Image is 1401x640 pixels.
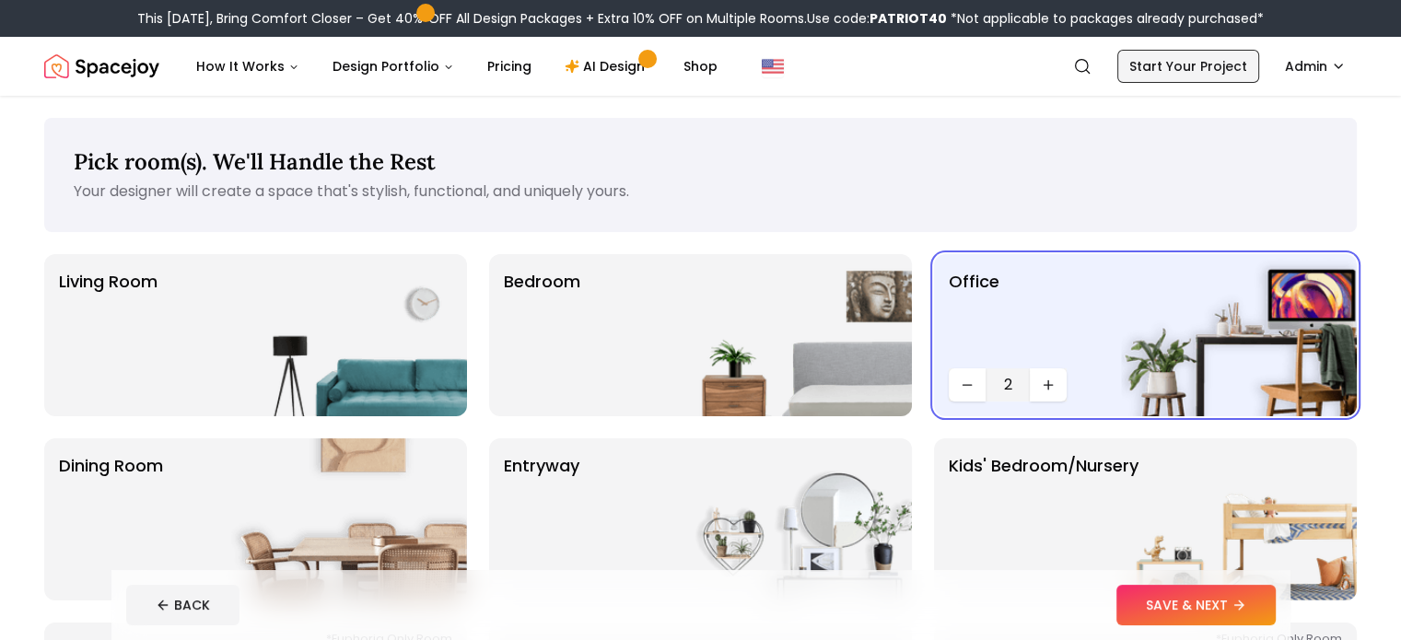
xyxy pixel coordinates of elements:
img: United States [762,55,784,77]
nav: Global [44,37,1357,96]
p: Kids' Bedroom/Nursery [949,453,1138,586]
a: Start Your Project [1117,50,1259,83]
p: Your designer will create a space that's stylish, functional, and uniquely yours. [74,180,1327,203]
img: Kids' Bedroom/Nursery [1121,438,1357,600]
img: entryway [676,438,912,600]
button: Increase quantity [1030,368,1067,401]
button: SAVE & NEXT [1116,585,1276,625]
span: *Not applicable to packages already purchased* [947,9,1264,28]
p: Office [949,269,999,361]
img: Spacejoy Logo [44,48,159,85]
a: AI Design [550,48,665,85]
img: Living Room [231,254,467,416]
a: Shop [669,48,732,85]
span: 2 [993,374,1022,396]
img: Bedroom [676,254,912,416]
button: Admin [1274,50,1357,83]
nav: Main [181,48,732,85]
div: This [DATE], Bring Comfort Closer – Get 40% OFF All Design Packages + Extra 10% OFF on Multiple R... [137,9,1264,28]
a: Spacejoy [44,48,159,85]
button: How It Works [181,48,314,85]
button: Decrease quantity [949,368,986,401]
p: Living Room [59,269,158,401]
p: Dining Room [59,453,163,586]
span: Use code: [807,9,947,28]
b: PATRIOT40 [870,9,947,28]
button: BACK [126,585,239,625]
a: Pricing [473,48,546,85]
p: entryway [504,453,579,586]
img: Office [1121,254,1357,416]
img: Dining Room [231,438,467,600]
p: Bedroom [504,269,580,401]
span: Pick room(s). We'll Handle the Rest [74,147,436,176]
button: Design Portfolio [318,48,469,85]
